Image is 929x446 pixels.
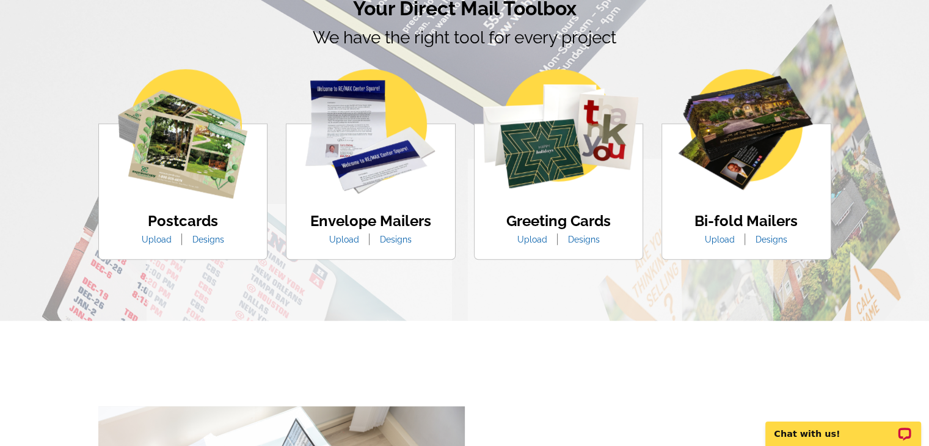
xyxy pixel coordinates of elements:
[133,213,233,230] h4: Postcards
[559,235,609,244] a: Designs
[757,408,929,446] iframe: LiveChat chat widget
[677,69,815,192] img: bio-fold-mailer.png
[133,235,181,244] a: Upload
[694,213,798,230] h4: Bi-fold Mailers
[183,235,233,244] a: Designs
[320,235,368,244] a: Upload
[118,69,247,199] img: postcards.png
[506,213,611,230] h4: Greeting Cards
[98,25,831,84] p: We have the right tool for every project
[310,213,431,230] h4: Envelope Mailers
[371,235,421,244] a: Designs
[305,69,435,194] img: envelope-mailer.png
[478,69,639,189] img: greeting-cards.png
[696,235,744,244] a: Upload
[508,235,556,244] a: Upload
[746,235,796,244] a: Designs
